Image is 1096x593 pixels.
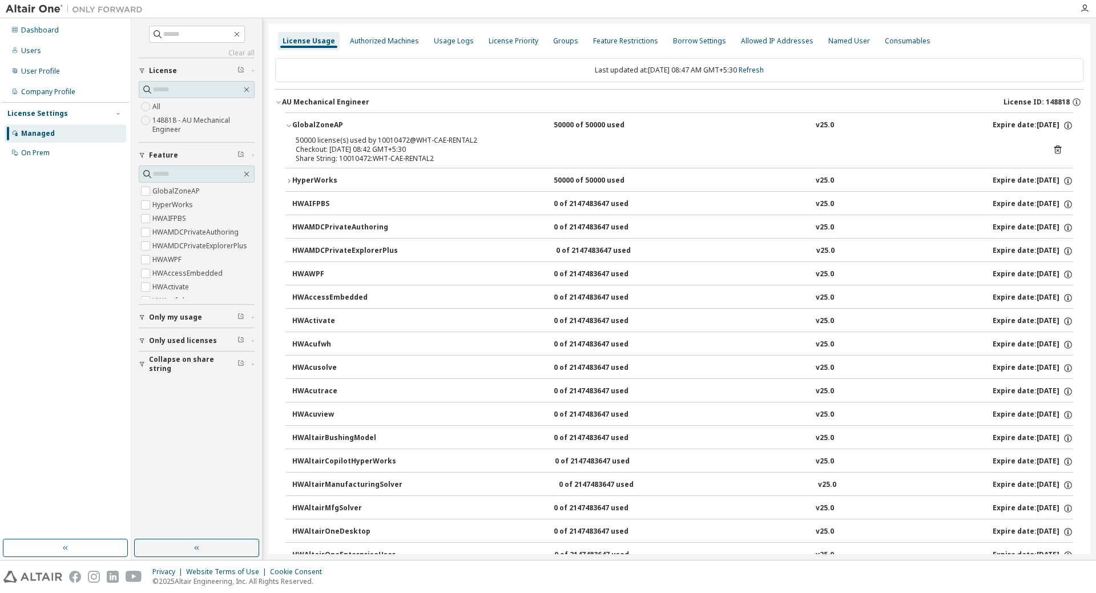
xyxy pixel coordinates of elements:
div: 0 of 2147483647 used [556,246,659,256]
div: Expire date: [DATE] [993,120,1073,131]
div: v25.0 [816,433,834,443]
button: HWAltairManufacturingSolver0 of 2147483647 usedv25.0Expire date:[DATE] [292,473,1073,498]
div: 50000 license(s) used by 10010472@WHT-CAE-RENTAL2 [296,136,1035,145]
button: AU Mechanical EngineerLicense ID: 148818 [275,90,1083,115]
button: HWAcuview0 of 2147483647 usedv25.0Expire date:[DATE] [292,402,1073,427]
div: HWAcutrace [292,386,395,397]
button: HyperWorks50000 of 50000 usedv25.0Expire date:[DATE] [285,168,1073,193]
div: HWAccessEmbedded [292,293,395,303]
label: HWAccessEmbedded [152,267,225,280]
button: License [139,58,255,83]
div: HWAMDCPrivateExplorerPlus [292,246,398,256]
p: © 2025 Altair Engineering, Inc. All Rights Reserved. [152,576,329,586]
button: HWAcutrace0 of 2147483647 usedv25.0Expire date:[DATE] [292,379,1073,404]
div: HWAIFPBS [292,199,395,209]
a: Clear all [139,49,255,58]
button: Feature [139,143,255,168]
div: 50000 of 50000 used [554,176,656,186]
div: Share String: 10010472:WHT-CAE-RENTAL2 [296,154,1035,163]
div: HWAWPF [292,269,395,280]
div: User Profile [21,67,60,76]
div: HWAltairBushingModel [292,433,395,443]
div: v25.0 [816,223,834,233]
div: 0 of 2147483647 used [554,527,656,537]
label: GlobalZoneAP [152,184,202,198]
div: v25.0 [816,340,834,350]
div: Feature Restrictions [593,37,658,46]
span: Feature [149,151,178,160]
span: Clear filter [237,336,244,345]
div: Usage Logs [434,37,474,46]
div: HWAMDCPrivateAuthoring [292,223,395,233]
div: v25.0 [816,246,835,256]
div: HWAltairManufacturingSolver [292,480,402,490]
div: Managed [21,129,55,138]
label: HWAMDCPrivateAuthoring [152,225,241,239]
div: Users [21,46,41,55]
button: HWAMDCPrivateAuthoring0 of 2147483647 usedv25.0Expire date:[DATE] [292,215,1073,240]
div: v25.0 [818,480,836,490]
img: linkedin.svg [107,571,119,583]
div: HWAltairCopilotHyperWorks [292,457,396,467]
div: Expire date: [DATE] [993,550,1073,560]
div: v25.0 [816,550,834,560]
div: License Usage [283,37,335,46]
div: 0 of 2147483647 used [554,503,656,514]
div: 0 of 2147483647 used [555,457,658,467]
div: 0 of 2147483647 used [554,340,656,350]
label: 148818 - AU Mechanical Engineer [152,114,255,136]
div: Website Terms of Use [186,567,270,576]
div: HWActivate [292,316,395,326]
div: 0 of 2147483647 used [554,223,656,233]
div: Borrow Settings [673,37,726,46]
button: Only used licenses [139,328,255,353]
div: Consumables [885,37,930,46]
img: altair_logo.svg [3,571,62,583]
div: 0 of 2147483647 used [554,410,656,420]
span: Clear filter [237,360,244,369]
label: HWAcufwh [152,294,189,308]
span: Clear filter [237,151,244,160]
label: HWAIFPBS [152,212,188,225]
div: 0 of 2147483647 used [554,386,656,397]
div: Expire date: [DATE] [993,246,1073,256]
button: HWAcufwh0 of 2147483647 usedv25.0Expire date:[DATE] [292,332,1073,357]
button: HWAMDCPrivateExplorerPlus0 of 2147483647 usedv25.0Expire date:[DATE] [292,239,1073,264]
button: HWAccessEmbedded0 of 2147483647 usedv25.0Expire date:[DATE] [292,285,1073,310]
div: On Prem [21,148,50,158]
button: HWAltairOneEnterpriseUser0 of 2147483647 usedv25.0Expire date:[DATE] [292,543,1073,568]
div: v25.0 [816,176,834,186]
div: 0 of 2147483647 used [554,269,656,280]
button: HWActivate0 of 2147483647 usedv25.0Expire date:[DATE] [292,309,1073,334]
div: HWAcusolve [292,363,395,373]
div: Expire date: [DATE] [993,386,1073,397]
div: HyperWorks [292,176,395,186]
span: Collapse on share string [149,355,237,373]
div: Authorized Machines [350,37,419,46]
div: v25.0 [816,316,834,326]
div: Expire date: [DATE] [993,363,1073,373]
div: Groups [553,37,578,46]
div: Company Profile [21,87,75,96]
div: Expire date: [DATE] [993,293,1073,303]
button: HWAltairCopilotHyperWorks0 of 2147483647 usedv25.0Expire date:[DATE] [292,449,1073,474]
label: All [152,100,163,114]
div: HWAltairOneDesktop [292,527,395,537]
button: HWAltairOneDesktop0 of 2147483647 usedv25.0Expire date:[DATE] [292,519,1073,544]
div: Expire date: [DATE] [993,503,1073,514]
div: Privacy [152,567,186,576]
a: Refresh [739,65,764,75]
div: Expire date: [DATE] [993,199,1073,209]
div: Cookie Consent [270,567,329,576]
button: HWAcusolve0 of 2147483647 usedv25.0Expire date:[DATE] [292,356,1073,381]
button: GlobalZoneAP50000 of 50000 usedv25.0Expire date:[DATE] [285,113,1073,138]
label: HyperWorks [152,198,195,212]
div: Expire date: [DATE] [993,316,1073,326]
div: 0 of 2147483647 used [554,316,656,326]
div: 0 of 2147483647 used [554,293,656,303]
span: Clear filter [237,66,244,75]
img: facebook.svg [69,571,81,583]
span: Only used licenses [149,336,217,345]
div: Checkout: [DATE] 08:42 GMT+5:30 [296,145,1035,154]
div: v25.0 [816,527,834,537]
